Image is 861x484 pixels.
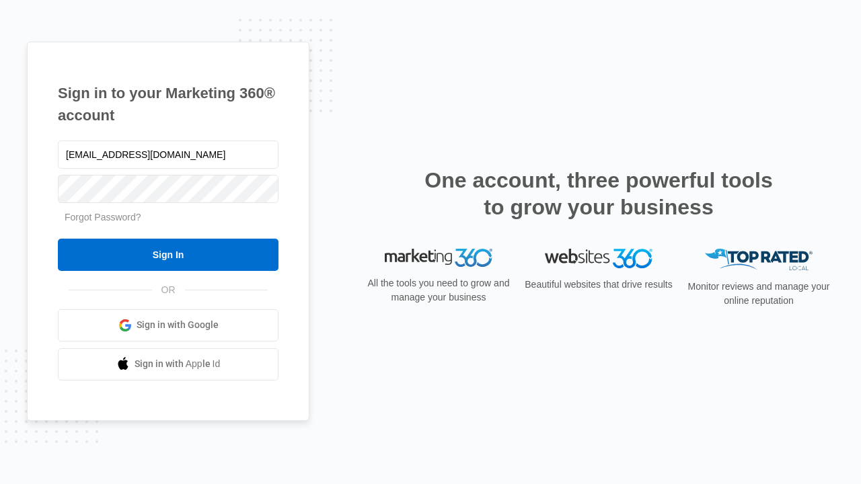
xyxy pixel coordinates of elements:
[363,276,514,305] p: All the tools you need to grow and manage your business
[58,348,278,380] a: Sign in with Apple Id
[385,249,492,268] img: Marketing 360
[152,283,185,297] span: OR
[523,278,674,292] p: Beautiful websites that drive results
[705,249,813,271] img: Top Rated Local
[58,140,278,169] input: Email
[58,309,278,341] a: Sign in with Google
[137,318,219,332] span: Sign in with Google
[58,82,278,126] h1: Sign in to your Marketing 360® account
[420,167,777,220] h2: One account, three powerful tools to grow your business
[545,249,652,268] img: Websites 360
[58,239,278,271] input: Sign In
[135,357,221,371] span: Sign in with Apple Id
[65,212,141,223] a: Forgot Password?
[683,280,834,308] p: Monitor reviews and manage your online reputation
